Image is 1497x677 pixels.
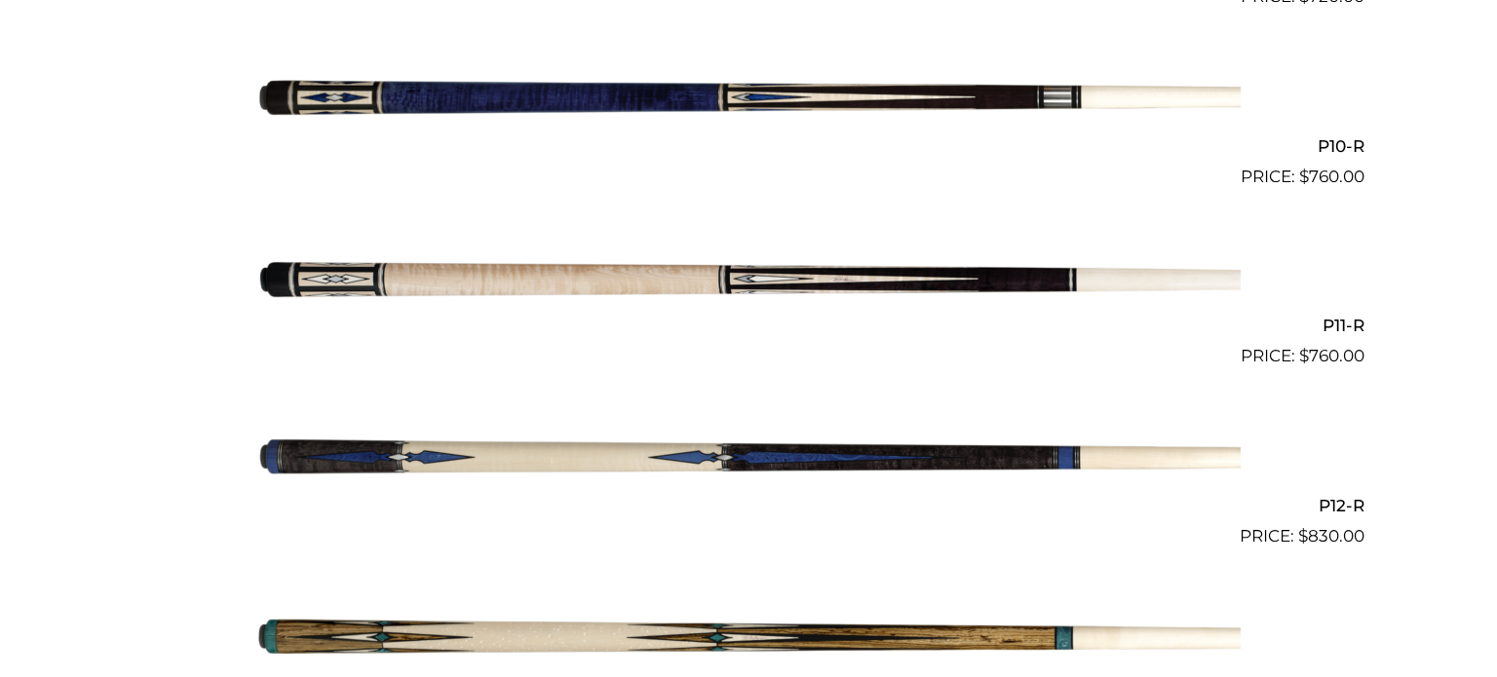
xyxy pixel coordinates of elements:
[1299,346,1364,365] bdi: 760.00
[1299,167,1309,186] span: $
[256,198,1241,361] img: P11-R
[133,18,1364,189] a: P10-R $760.00
[133,487,1364,523] h2: P12-R
[1299,167,1364,186] bdi: 760.00
[133,128,1364,164] h2: P10-R
[1299,346,1309,365] span: $
[256,377,1241,541] img: P12-R
[133,308,1364,344] h2: P11-R
[256,18,1241,181] img: P10-R
[1298,526,1308,545] span: $
[1298,526,1364,545] bdi: 830.00
[133,198,1364,369] a: P11-R $760.00
[133,377,1364,548] a: P12-R $830.00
